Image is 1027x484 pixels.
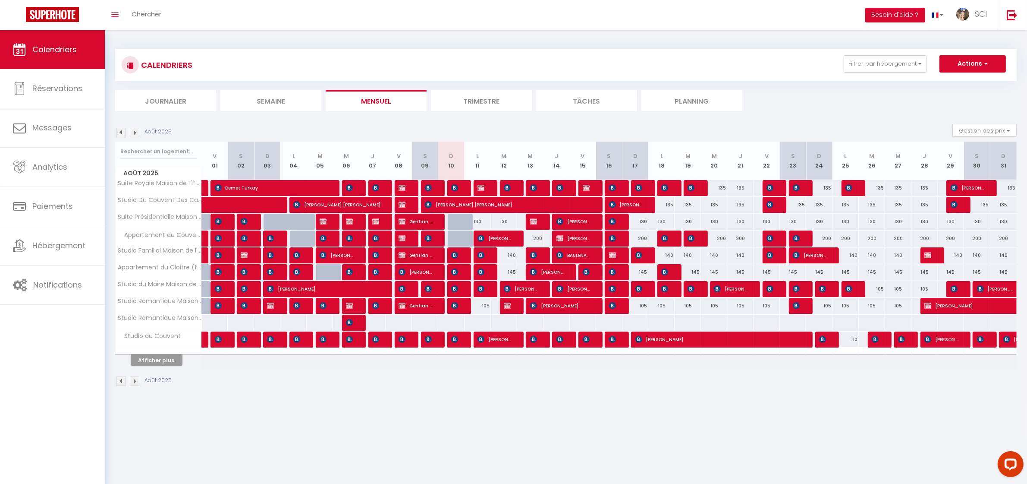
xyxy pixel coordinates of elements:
[202,332,206,348] a: [PERSON_NAME]
[530,213,539,230] span: [PERSON_NAME]
[622,264,649,280] div: 145
[451,331,460,348] span: [PERSON_NAME] [PERSON_NAME]
[635,247,644,263] span: [PERSON_NAME] [PERSON_NAME]
[423,152,427,160] abbr: S
[885,247,911,263] div: 140
[583,331,591,348] span: [PERSON_NAME]
[622,142,649,180] th: 17
[399,196,407,213] span: [PERSON_NAME]
[477,281,486,297] span: [PERSON_NAME]
[215,297,223,314] span: [PERSON_NAME]
[202,247,206,264] a: [PERSON_NAME]
[938,142,964,180] th: 29
[346,230,355,247] span: [PERSON_NAME]
[990,247,1017,263] div: 140
[951,281,959,297] span: [PERSON_NAME]
[727,231,754,247] div: 200
[477,230,512,247] span: [PERSON_NAME]
[806,142,832,180] th: 24
[241,281,249,297] span: [PERSON_NAME]
[964,231,990,247] div: 200
[117,180,203,187] span: Suite Royale Maison de L'Église
[865,8,925,22] button: Besoin d'aide ?
[117,214,203,220] span: Suite Présidentielle Maison De L'Église
[346,314,355,331] span: [PERSON_NAME] Stumreich
[372,264,381,280] span: [PERSON_NAME]
[648,142,675,180] th: 18
[793,297,801,314] span: [PERSON_NAME]
[885,197,911,213] div: 135
[675,142,701,180] th: 19
[701,180,727,196] div: 135
[688,281,696,297] span: [PERSON_NAME]
[425,281,433,297] span: [PERSON_NAME]
[885,231,911,247] div: 200
[202,231,206,247] a: [PERSON_NAME]
[701,214,727,230] div: 130
[517,231,543,247] div: 200
[939,55,1006,73] button: Actions
[556,230,591,247] span: [PERSON_NAME]
[990,197,1017,213] div: 135
[727,264,754,280] div: 145
[241,264,249,280] span: [PERSON_NAME]
[397,152,401,160] abbr: V
[793,247,828,263] span: [PERSON_NAME] [PERSON_NAME]
[399,180,407,196] span: [PERSON_NAME]
[241,230,249,247] span: [PERSON_NAME]
[555,152,558,160] abbr: J
[504,297,512,314] span: [PERSON_NAME]
[477,247,486,263] span: [PERSON_NAME] Priu
[819,281,828,297] span: [PERSON_NAME] TIERRA
[675,264,701,280] div: 145
[819,331,828,348] span: [PERSON_NAME]
[911,214,938,230] div: 130
[32,122,72,133] span: Messages
[320,213,328,230] span: [PERSON_NAME]
[556,281,591,297] span: [PERSON_NAME]
[556,331,565,348] span: [PERSON_NAME] Mas
[832,142,859,180] th: 25
[975,9,987,19] span: SCI
[701,264,727,280] div: 145
[320,297,328,314] span: [PERSON_NAME]
[202,142,228,180] th: 01
[635,180,644,196] span: [PERSON_NAME]
[346,331,355,348] span: [PERSON_NAME]
[991,448,1027,484] iframe: LiveChat chat widget
[885,214,911,230] div: 130
[951,196,959,213] span: [PERSON_NAME]
[451,247,460,263] span: [PERSON_NAME]
[885,142,911,180] th: 27
[476,152,479,160] abbr: L
[267,297,276,314] span: [PERSON_NAME]
[215,213,223,230] span: [PERSON_NAME]
[438,142,465,180] th: 10
[241,331,249,348] span: [PERSON_NAME]
[859,247,885,263] div: 140
[425,180,433,196] span: VIAL philippe
[609,230,618,247] span: [PERSON_NAME]
[117,264,203,271] span: Appartement du Cloitre (face)
[845,281,854,297] span: [PERSON_NAME]
[131,354,182,366] button: Afficher plus
[648,197,675,213] div: 135
[766,196,775,213] span: [PERSON_NAME] [PERSON_NAME]
[911,142,938,180] th: 28
[911,197,938,213] div: 135
[530,297,591,314] span: [PERSON_NAME]
[806,180,832,196] div: 135
[633,152,638,160] abbr: D
[536,90,637,111] li: Tâches
[990,214,1017,230] div: 130
[949,152,953,160] abbr: V
[267,264,276,280] span: [PERSON_NAME]
[267,247,276,263] span: [PERSON_NAME]
[832,231,859,247] div: 200
[530,331,539,348] span: [PERSON_NAME]
[215,180,329,196] span: Demet Turkay
[832,214,859,230] div: 130
[530,247,539,263] span: [PERSON_NAME]
[609,196,644,213] span: [PERSON_NAME]
[399,281,407,297] span: [PERSON_NAME]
